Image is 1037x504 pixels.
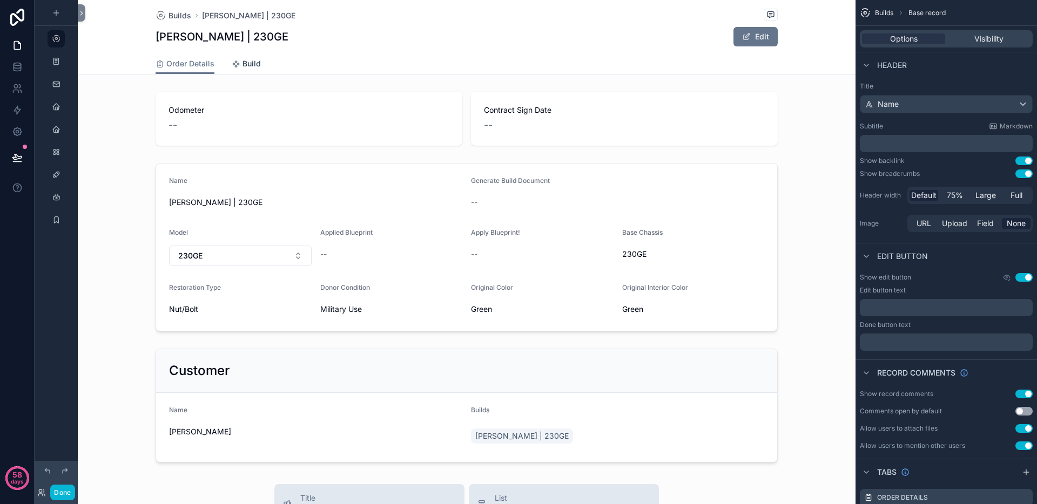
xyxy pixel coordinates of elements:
button: Done [50,485,75,500]
div: Allow users to attach files [860,424,938,433]
div: Show record comments [860,390,933,398]
span: Edit button [877,251,928,262]
p: 58 [12,469,22,480]
span: Base record [908,9,946,17]
p: days [11,474,24,489]
span: Tabs [877,467,897,478]
span: Build [243,58,261,69]
div: Show breadcrumbs [860,169,920,178]
div: scrollable content [860,333,1033,351]
h1: [PERSON_NAME] | 230GE [156,29,288,44]
button: Name [860,95,1033,113]
span: Field [977,218,994,229]
span: Upload [942,218,967,229]
div: scrollable content [860,299,1033,316]
label: Subtitle [860,122,883,131]
div: Allow users to mention other users [860,441,965,450]
span: Name [878,99,899,110]
span: None [1007,218,1026,229]
label: Edit button text [860,286,906,295]
a: [PERSON_NAME] | 230GE [202,10,295,21]
span: Default [911,190,937,201]
a: Order Details [156,54,214,74]
label: Title [860,82,1033,91]
label: Header width [860,191,903,200]
a: Build [232,54,261,76]
span: Builds [169,10,191,21]
span: Order Details [166,58,214,69]
div: Comments open by default [860,407,942,416]
label: Show edit button [860,273,911,282]
a: Builds [156,10,191,21]
span: Full [1011,190,1022,201]
div: Show backlink [860,156,905,165]
span: URL [917,218,931,229]
button: Edit [733,27,778,46]
span: Options [890,33,918,44]
span: Builds [875,9,893,17]
span: Title [300,493,367,503]
span: Header [877,60,907,71]
span: Visibility [974,33,1004,44]
label: Done button text [860,321,911,329]
a: Markdown [989,122,1033,131]
label: Image [860,219,903,228]
span: List [495,493,588,503]
span: 75% [947,190,963,201]
span: Large [975,190,996,201]
span: Record comments [877,367,955,378]
div: scrollable content [860,135,1033,152]
span: Markdown [1000,122,1033,131]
